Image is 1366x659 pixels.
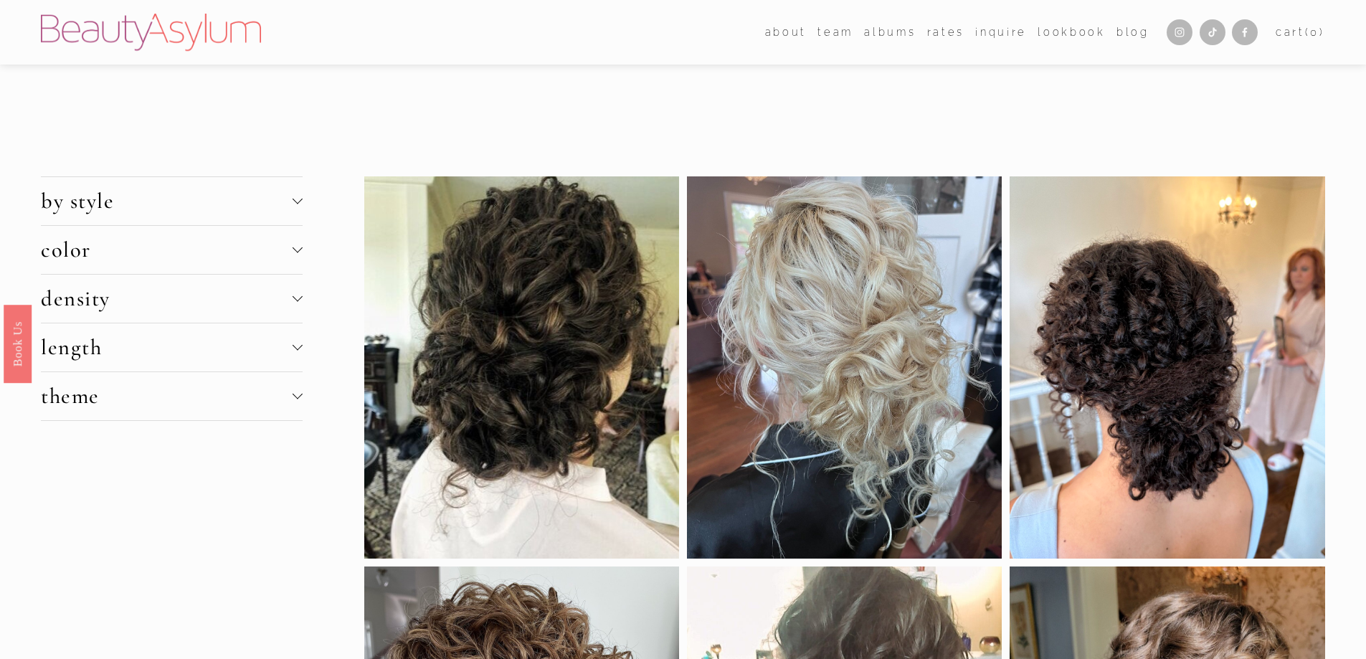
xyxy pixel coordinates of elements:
[41,177,302,225] button: by style
[4,304,32,382] a: Book Us
[41,14,261,51] img: Beauty Asylum | Bridal Hair &amp; Makeup Charlotte &amp; Atlanta
[1276,23,1325,42] a: Cart(0)
[1038,22,1105,42] a: Lookbook
[975,22,1027,42] a: Inquire
[1116,22,1149,42] a: Blog
[1305,26,1325,38] span: ( )
[41,188,292,214] span: by style
[41,334,292,361] span: length
[41,372,302,420] button: theme
[927,22,964,42] a: Rates
[1232,19,1258,45] a: Facebook
[41,237,292,263] span: color
[41,285,292,312] span: density
[765,23,807,42] span: about
[41,323,302,371] button: length
[41,275,302,323] button: density
[817,23,853,42] span: team
[41,383,292,409] span: theme
[1167,19,1192,45] a: Instagram
[1200,19,1225,45] a: TikTok
[765,22,807,42] a: folder dropdown
[864,22,916,42] a: albums
[1310,26,1319,38] span: 0
[817,22,853,42] a: folder dropdown
[41,226,302,274] button: color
